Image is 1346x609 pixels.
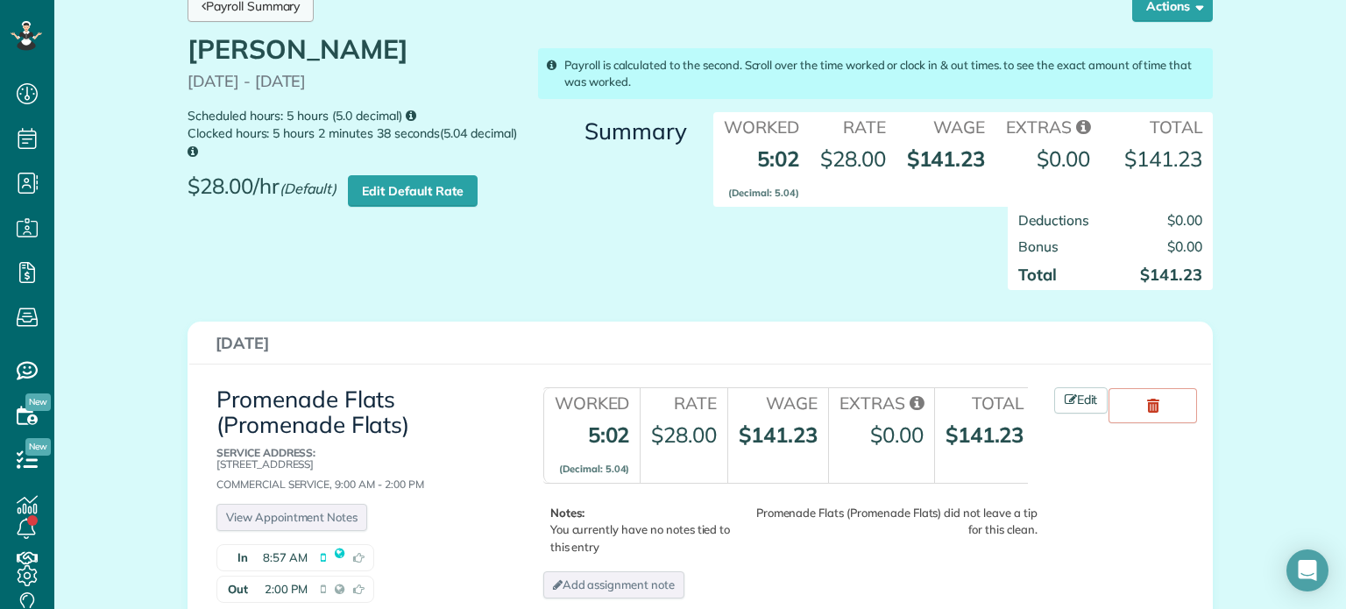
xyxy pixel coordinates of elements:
[907,145,986,172] strong: $141.23
[728,187,798,199] small: (Decimal: 5.04)
[946,421,1024,448] strong: $141.23
[1037,145,1090,172] span: $0.00
[1167,211,1202,229] span: $0.00
[1286,549,1328,591] div: Open Intercom Messenger
[263,549,308,566] span: 8:57 AM
[348,175,477,207] a: Edit Default Rate
[216,335,1185,352] h3: [DATE]
[217,545,252,570] strong: In
[188,107,519,161] small: Scheduled hours: 5 hours (5.0 decimal) Clocked hours: 5 hours 2 minutes 38 seconds(5.04 decimal)
[188,73,519,90] p: [DATE] - [DATE]
[543,571,684,598] a: Add assignment note
[216,447,503,491] div: Commercial Service, 9:00 AM - 2:00 PM
[713,112,810,139] th: Worked
[538,119,687,145] h3: Summary
[739,421,818,448] strong: $141.23
[188,174,345,211] span: $28.00/hr
[559,421,629,478] strong: 5:02
[1101,112,1213,139] th: Total
[216,504,367,531] a: View Appointment Notes
[25,393,51,411] span: New
[820,145,886,172] span: $28.00
[265,581,308,598] span: 2:00 PM
[550,505,741,555] p: You currently have no notes tied to this entry
[543,388,641,415] th: Worked
[216,446,315,459] b: Service Address:
[995,112,1101,139] th: Extras
[1167,237,1202,255] span: $0.00
[216,447,503,470] p: [STREET_ADDRESS]
[828,388,934,415] th: Extras
[559,463,629,475] small: (Decimal: 5.04)
[651,420,717,450] div: $28.00
[1018,237,1059,255] span: Bonus
[1054,387,1109,414] a: Edit
[1018,211,1089,229] span: Deductions
[25,438,51,456] span: New
[746,505,1038,538] div: Promenade Flats (Promenade Flats) did not leave a tip for this clean.
[1140,265,1202,285] strong: $141.23
[1018,265,1057,285] strong: Total
[216,385,409,439] a: Promenade Flats (Promenade Flats)
[727,388,828,415] th: Wage
[188,35,519,64] h1: [PERSON_NAME]
[896,112,996,139] th: Wage
[934,388,1035,415] th: Total
[538,48,1213,99] div: Payroll is calculated to the second. Scroll over the time worked or clock in & out times. to see ...
[728,145,798,202] strong: 5:02
[640,388,727,415] th: Rate
[550,506,585,520] b: Notes:
[870,420,924,450] div: $0.00
[1124,145,1202,172] strong: $141.23
[217,577,252,602] strong: Out
[810,112,896,139] th: Rate
[280,180,337,197] em: (Default)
